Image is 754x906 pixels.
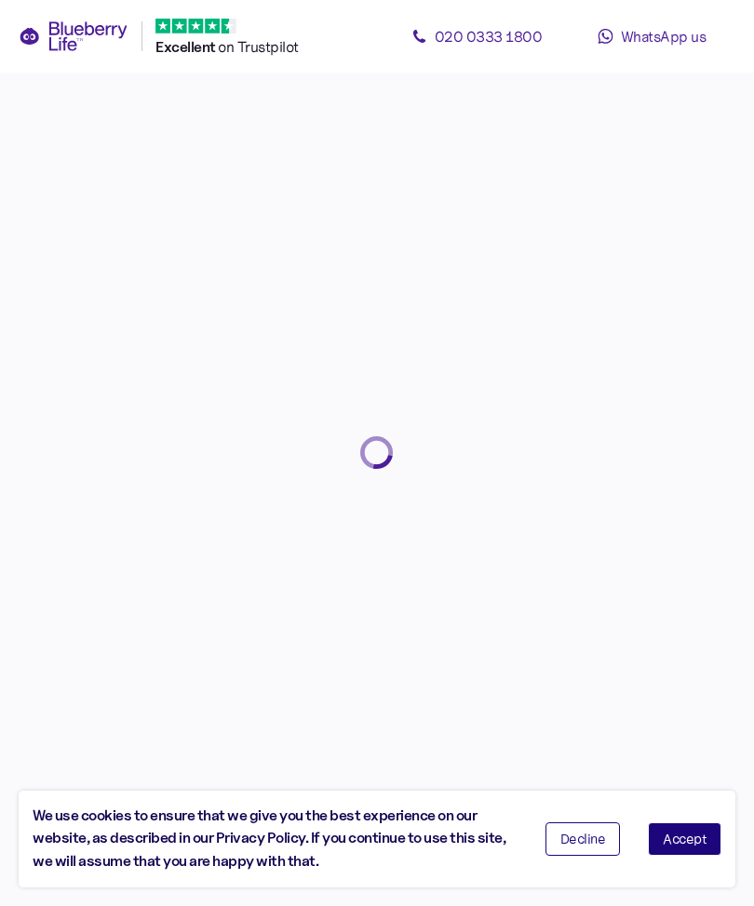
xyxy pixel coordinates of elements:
span: on Trustpilot [218,37,299,56]
span: Accept [663,833,707,846]
span: WhatsApp us [621,27,707,46]
span: 020 0333 1800 [435,27,543,46]
a: WhatsApp us [568,18,735,55]
span: Decline [560,833,606,846]
a: 020 0333 1800 [393,18,560,55]
span: Excellent ️ [155,38,218,56]
button: Accept cookies [648,822,721,856]
div: We use cookies to ensure that we give you the best experience on our website, as described in our... [33,805,518,873]
button: Decline cookies [545,822,621,856]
